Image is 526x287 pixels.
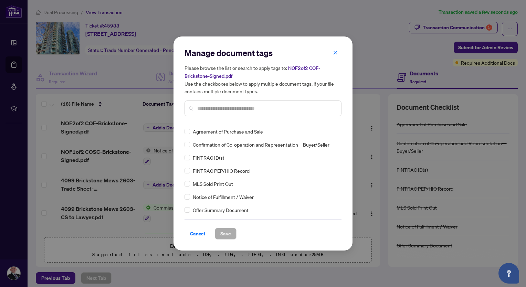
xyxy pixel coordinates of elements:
button: Cancel [185,228,211,240]
span: Agreement of Purchase and Sale [193,128,263,135]
h5: Please browse the list or search to apply tags to: Use the checkboxes below to apply multiple doc... [185,64,341,95]
span: close [333,50,338,55]
span: MLS Sold Print Out [193,180,233,188]
button: Open asap [498,263,519,284]
span: Notice of Fulfillment / Waiver [193,193,254,201]
button: Save [215,228,236,240]
span: FINTRAC ID(s) [193,154,224,161]
span: FINTRAC PEP/HIO Record [193,167,250,174]
span: Cancel [190,228,205,239]
h2: Manage document tags [185,47,341,59]
span: Confirmation of Co-operation and Representation—Buyer/Seller [193,141,329,148]
span: Offer Summary Document [193,206,249,214]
